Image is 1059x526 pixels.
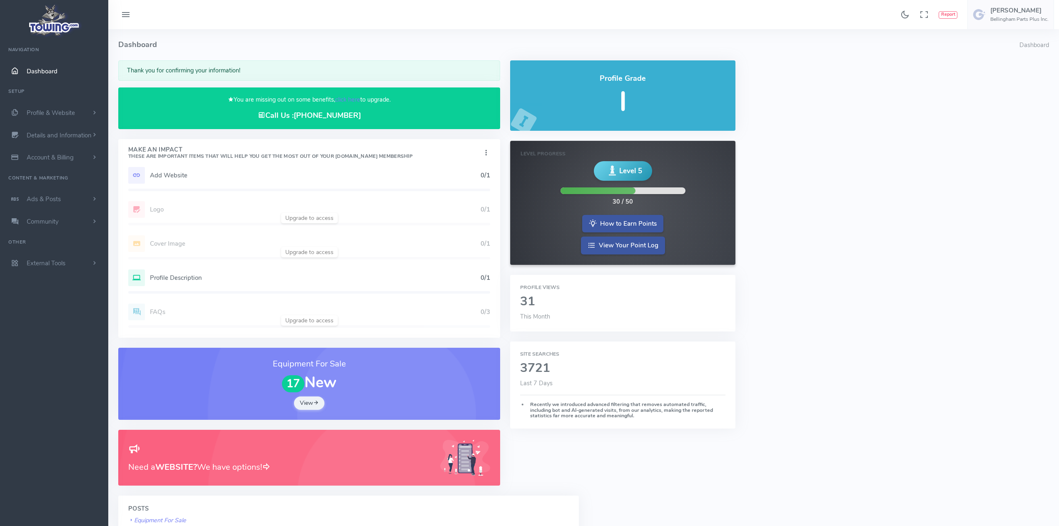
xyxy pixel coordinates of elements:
[520,312,550,321] span: This Month
[990,7,1049,14] h5: [PERSON_NAME]
[27,131,92,140] span: Details and Information
[521,151,725,157] h6: Level Progress
[1019,41,1049,50] li: Dashboard
[27,153,74,162] span: Account & Billing
[128,506,569,512] h4: Posts
[520,295,725,309] h2: 31
[282,375,304,392] span: 17
[26,2,82,38] img: logo
[440,440,490,476] img: Generic placeholder image
[118,29,1019,60] h4: Dashboard
[27,217,59,226] span: Community
[128,147,413,160] h4: Make An Impact
[613,197,633,207] div: 30 / 50
[128,153,413,160] small: These are important items that will help you get the most out of your [DOMAIN_NAME] Membership
[582,215,663,233] a: How to Earn Points
[155,461,197,473] b: WEBSITE?
[294,110,361,120] a: [PHONE_NUMBER]
[520,379,553,387] span: Last 7 Days
[520,75,725,83] h4: Profile Grade
[150,274,481,281] h5: Profile Description
[150,172,481,179] h5: Add Website
[973,8,986,21] img: user-image
[27,67,57,75] span: Dashboard
[128,374,490,392] h1: New
[520,285,725,290] h6: Profile Views
[128,516,186,524] a: Equipment For Sale
[520,402,725,419] h6: Recently we introduced advanced filtering that removes automated traffic, including bot and AI-ge...
[27,109,75,117] span: Profile & Website
[481,172,490,179] h5: 0/1
[481,274,490,281] h5: 0/1
[27,195,61,203] span: Ads & Posts
[520,361,725,375] h2: 3721
[128,358,490,370] h3: Equipment For Sale
[294,396,325,410] a: View
[128,95,490,105] p: You are missing out on some benefits, to upgrade.
[939,11,957,19] button: Report
[520,351,725,357] h6: Site Searches
[990,17,1049,22] h6: Bellingham Parts Plus Inc.
[27,259,65,267] span: External Tools
[520,87,725,117] h5: I
[581,237,665,254] a: View Your Point Log
[619,166,642,176] span: Level 5
[128,111,490,120] h4: Call Us :
[335,95,360,104] a: click here
[128,461,430,474] h3: Need a We have options!
[118,60,500,81] div: Thank you for confirming your information!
